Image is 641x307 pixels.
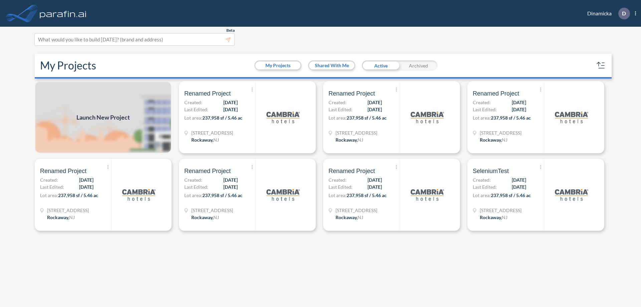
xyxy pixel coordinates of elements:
[226,28,235,33] span: Beta
[191,214,219,221] div: Rockaway, NJ
[223,176,238,183] span: [DATE]
[184,99,202,106] span: Created:
[184,176,202,183] span: Created:
[347,115,387,121] span: 237,958 sf / 5.46 ac
[512,176,526,183] span: [DATE]
[184,106,208,113] span: Last Edited:
[596,60,606,71] button: sort
[473,99,491,106] span: Created:
[400,60,437,70] div: Archived
[336,207,377,214] span: 321 Mt Hope Ave
[213,137,219,143] span: NJ
[40,59,96,72] h2: My Projects
[202,115,242,121] span: 237,958 sf / 5.46 ac
[76,113,130,122] span: Launch New Project
[336,214,363,221] div: Rockaway, NJ
[491,115,531,121] span: 237,958 sf / 5.46 ac
[329,192,347,198] span: Lot area:
[191,207,233,214] span: 321 Mt Hope Ave
[255,61,300,69] button: My Projects
[473,115,491,121] span: Lot area:
[336,214,358,220] span: Rockaway ,
[491,192,531,198] span: 237,958 sf / 5.46 ac
[555,101,588,134] img: logo
[473,176,491,183] span: Created:
[79,183,93,190] span: [DATE]
[213,214,219,220] span: NJ
[473,192,491,198] span: Lot area:
[40,167,86,175] span: Renamed Project
[358,137,363,143] span: NJ
[411,101,444,134] img: logo
[347,192,387,198] span: 237,958 sf / 5.46 ac
[362,60,400,70] div: Active
[184,167,231,175] span: Renamed Project
[58,192,98,198] span: 237,958 sf / 5.46 ac
[309,61,354,69] button: Shared With Me
[184,183,208,190] span: Last Edited:
[512,99,526,106] span: [DATE]
[480,129,521,136] span: 321 Mt Hope Ave
[329,183,353,190] span: Last Edited:
[35,81,172,153] a: Launch New Project
[79,176,93,183] span: [DATE]
[329,115,347,121] span: Lot area:
[202,192,242,198] span: 237,958 sf / 5.46 ac
[38,7,88,20] img: logo
[191,137,213,143] span: Rockaway ,
[266,101,300,134] img: logo
[555,178,588,211] img: logo
[336,137,358,143] span: Rockaway ,
[122,178,156,211] img: logo
[184,115,202,121] span: Lot area:
[69,214,75,220] span: NJ
[368,183,382,190] span: [DATE]
[480,214,507,221] div: Rockaway, NJ
[336,136,363,143] div: Rockaway, NJ
[223,99,238,106] span: [DATE]
[35,81,172,153] img: add
[184,90,231,98] span: Renamed Project
[266,178,300,211] img: logo
[47,207,89,214] span: 321 Mt Hope Ave
[184,192,202,198] span: Lot area:
[480,136,507,143] div: Rockaway, NJ
[47,214,69,220] span: Rockaway ,
[502,214,507,220] span: NJ
[473,183,497,190] span: Last Edited:
[223,106,238,113] span: [DATE]
[329,90,375,98] span: Renamed Project
[191,214,213,220] span: Rockaway ,
[40,183,64,190] span: Last Edited:
[473,90,519,98] span: Renamed Project
[480,137,502,143] span: Rockaway ,
[47,214,75,221] div: Rockaway, NJ
[329,106,353,113] span: Last Edited:
[368,106,382,113] span: [DATE]
[223,183,238,190] span: [DATE]
[358,214,363,220] span: NJ
[191,136,219,143] div: Rockaway, NJ
[368,176,382,183] span: [DATE]
[411,178,444,211] img: logo
[502,137,507,143] span: NJ
[329,167,375,175] span: Renamed Project
[473,106,497,113] span: Last Edited:
[622,10,626,16] p: D
[40,176,58,183] span: Created:
[40,192,58,198] span: Lot area:
[329,99,347,106] span: Created:
[329,176,347,183] span: Created:
[473,167,509,175] span: SeleniumTest
[512,106,526,113] span: [DATE]
[368,99,382,106] span: [DATE]
[512,183,526,190] span: [DATE]
[480,214,502,220] span: Rockaway ,
[577,8,636,19] div: Dinamicka
[191,129,233,136] span: 321 Mt Hope Ave
[336,129,377,136] span: 321 Mt Hope Ave
[480,207,521,214] span: 321 Mt Hope Ave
